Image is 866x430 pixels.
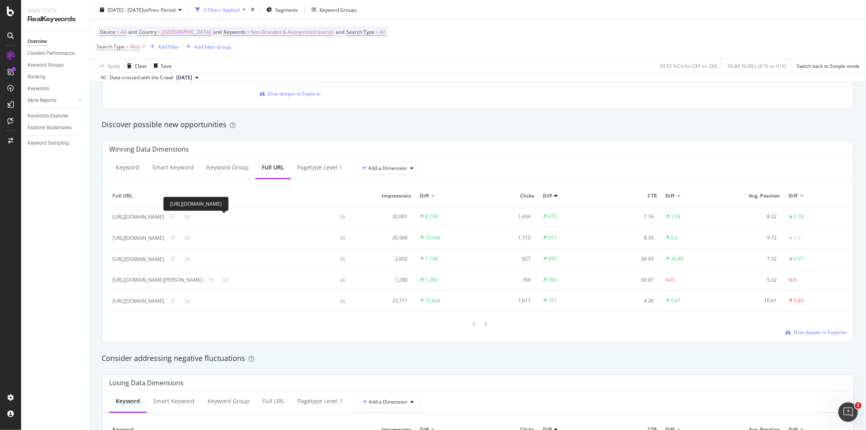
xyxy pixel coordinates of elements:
div: Consider addressing negative fluctuations [102,353,855,364]
button: Segments [263,3,301,16]
div: 927 [481,255,531,263]
span: Segments [275,6,298,13]
div: 769 [481,276,531,284]
div: Keyword [116,397,140,405]
span: Impressions [358,192,411,200]
a: Overview [28,37,84,46]
div: 769 [548,276,557,284]
a: Explorer Bookmarks [28,124,84,132]
div: N/A [789,276,797,284]
div: 751 [548,297,557,304]
div: Winning Data Dimensions [109,145,189,153]
a: Keywords [28,85,84,93]
div: Apply [108,62,120,69]
div: [URL][DOMAIN_NAME] [163,197,229,211]
div: [URL][DOMAIN_NAME] [112,235,164,242]
a: More Reports [28,96,76,105]
button: Add Filter [147,42,179,52]
div: 16,844 [425,297,441,304]
div: 0.47 [671,297,681,304]
div: Overview [28,37,47,46]
a: Ranking [28,73,84,81]
div: [URL][DOMAIN_NAME] [112,256,164,263]
span: and [128,28,137,35]
div: 1,715 [481,234,531,241]
span: and [336,28,344,35]
div: Keyword [116,163,139,172]
div: pagetype Level 1 [297,163,342,172]
span: 1 [855,402,862,409]
a: Dive deeper in Explorer [260,90,321,97]
div: 34.43 [604,255,654,263]
span: Diff [789,192,798,200]
div: Switch back to Simple mode [797,62,860,69]
span: All [380,26,385,38]
a: Dive deeper in Explorer [786,329,847,336]
div: Smart Keyword [153,397,194,405]
span: Add a Dimension [363,398,407,405]
span: Clicks [481,192,534,200]
span: CTR [604,192,657,200]
span: Dive deeper in Explorer [794,329,847,336]
div: 8.33 [604,234,654,241]
span: Diff [420,192,429,200]
div: 26.88 [671,255,684,263]
button: Save [151,59,172,72]
div: RealKeywords [28,15,83,24]
button: [DATE] - [DATE]vsPrev. Period [97,3,185,16]
span: vs Prev. Period [143,6,175,13]
span: Dive deeper in Explorer [268,90,321,97]
div: 855 [548,255,557,263]
button: Apply [97,59,120,72]
div: 911 [548,234,557,241]
div: Add Filter [158,43,179,50]
div: [URL][DOMAIN_NAME] [112,298,164,305]
div: 1,434 [481,213,531,220]
span: [GEOGRAPHIC_DATA] [162,26,211,38]
div: Keywords [28,85,49,93]
button: 4 Filters Applied [192,3,249,16]
div: Keyword Groups [28,61,64,69]
div: Save [161,62,172,69]
div: Analytics [28,7,83,15]
div: Keyword Group [207,163,249,172]
div: 0.89 [794,297,804,304]
div: 10.61 [727,297,777,304]
span: = [158,28,161,35]
div: Keyword Groups [320,6,357,13]
div: 99.86 % URLs ( 61K on 61K ) [728,62,786,69]
div: times [249,6,256,14]
span: 2024 Oct. 17th [176,74,192,81]
div: 5.32 [727,276,777,284]
div: Ranking [28,73,45,81]
span: Avg. Position [727,192,780,200]
div: 4 Filters Applied [203,6,240,13]
div: 975 [548,213,557,220]
span: [DATE] - [DATE] [108,6,143,13]
div: 7.16 [604,213,654,220]
span: Keywords [224,28,246,35]
div: Data crossed with the Crawl [110,74,173,81]
div: Clear [135,62,147,69]
span: Diff [543,192,552,200]
div: N/A [666,276,674,284]
div: 4.26 [604,297,654,304]
button: [DATE] [173,73,202,83]
div: More Reports [28,96,56,105]
div: 9.72 [727,234,777,241]
div: 2,692 [358,255,408,263]
div: 99.55 % Clicks ( 2M on 2M ) [659,62,717,69]
div: Smart Keyword [152,163,194,172]
div: 8.22 [727,213,777,220]
span: Device [100,28,115,35]
span: Web [130,41,140,52]
div: 3.09 [671,213,681,220]
div: 1,738 [425,255,438,263]
div: 0.27 [794,235,803,242]
span: and [213,28,222,35]
a: Keyword Groups [28,61,84,69]
button: Add a Dimension [355,162,420,175]
span: Full URL [112,192,350,200]
div: 1,280 [358,276,408,284]
div: Keyword Sampling [28,139,69,148]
